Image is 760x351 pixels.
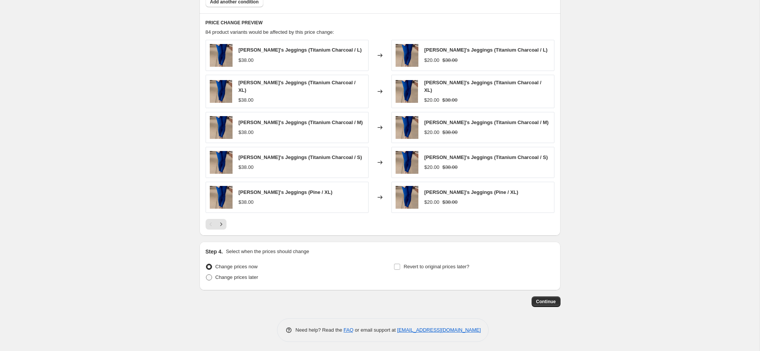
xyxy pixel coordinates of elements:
[238,96,253,104] div: $38.00
[424,129,440,136] div: $20.00
[206,248,223,255] h2: Step 4.
[442,57,458,64] strike: $38.00
[424,198,440,206] div: $20.00
[206,219,226,230] nav: Pagination
[404,264,469,269] span: Revert to original prices later?
[424,154,548,160] span: [PERSON_NAME]'s Jeggings (Titanium Charcoal / S)
[396,44,418,67] img: BB-3996_f4825cc8-ba3d-453d-b24e-abeea0a15e81_80x.jpg
[210,116,233,139] img: BB-3996_f4825cc8-ba3d-453d-b24e-abeea0a15e81_80x.jpg
[239,189,332,195] span: [PERSON_NAME]'s Jeggings (Pine / XL)
[210,80,233,103] img: BB-3996_f4825cc8-ba3d-453d-b24e-abeea0a15e81_80x.jpg
[206,29,334,35] span: 84 product variants would be affected by this price change:
[239,129,254,136] div: $38.00
[424,57,440,64] div: $20.00
[215,274,258,280] span: Change prices later
[344,327,353,333] a: FAQ
[210,44,233,67] img: BB-3996_f4825cc8-ba3d-453d-b24e-abeea0a15e81_80x.jpg
[532,296,560,307] button: Continue
[239,154,362,160] span: [PERSON_NAME]'s Jeggings (Titanium Charcoal / S)
[239,164,254,171] div: $38.00
[216,219,226,230] button: Next
[536,299,556,305] span: Continue
[442,164,458,171] strike: $38.00
[396,186,418,209] img: BB-3996_f4825cc8-ba3d-453d-b24e-abeea0a15e81_80x.jpg
[239,47,362,53] span: [PERSON_NAME]'s Jeggings (Titanium Charcoal / L)
[442,198,458,206] strike: $38.00
[424,80,541,93] span: [PERSON_NAME]'s Jeggings (Titanium Charcoal / XL)
[210,186,233,209] img: BB-3996_f4825cc8-ba3d-453d-b24e-abeea0a15e81_80x.jpg
[424,189,518,195] span: [PERSON_NAME]'s Jeggings (Pine / XL)
[215,264,258,269] span: Change prices now
[424,164,440,171] div: $20.00
[226,248,309,255] p: Select when the prices should change
[206,20,554,26] h6: PRICE CHANGE PREVIEW
[442,129,458,136] strike: $38.00
[296,327,344,333] span: Need help? Read the
[424,47,548,53] span: [PERSON_NAME]'s Jeggings (Titanium Charcoal / L)
[353,327,397,333] span: or email support at
[424,96,439,104] div: $20.00
[239,57,254,64] div: $38.00
[239,120,363,125] span: [PERSON_NAME]'s Jeggings (Titanium Charcoal / M)
[396,116,418,139] img: BB-3996_f4825cc8-ba3d-453d-b24e-abeea0a15e81_80x.jpg
[238,80,355,93] span: [PERSON_NAME]'s Jeggings (Titanium Charcoal / XL)
[239,198,254,206] div: $38.00
[396,80,418,103] img: BB-3996_f4825cc8-ba3d-453d-b24e-abeea0a15e81_80x.jpg
[397,327,481,333] a: [EMAIL_ADDRESS][DOMAIN_NAME]
[424,120,549,125] span: [PERSON_NAME]'s Jeggings (Titanium Charcoal / M)
[210,151,233,174] img: BB-3996_f4825cc8-ba3d-453d-b24e-abeea0a15e81_80x.jpg
[442,96,458,104] strike: $38.00
[396,151,418,174] img: BB-3996_f4825cc8-ba3d-453d-b24e-abeea0a15e81_80x.jpg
